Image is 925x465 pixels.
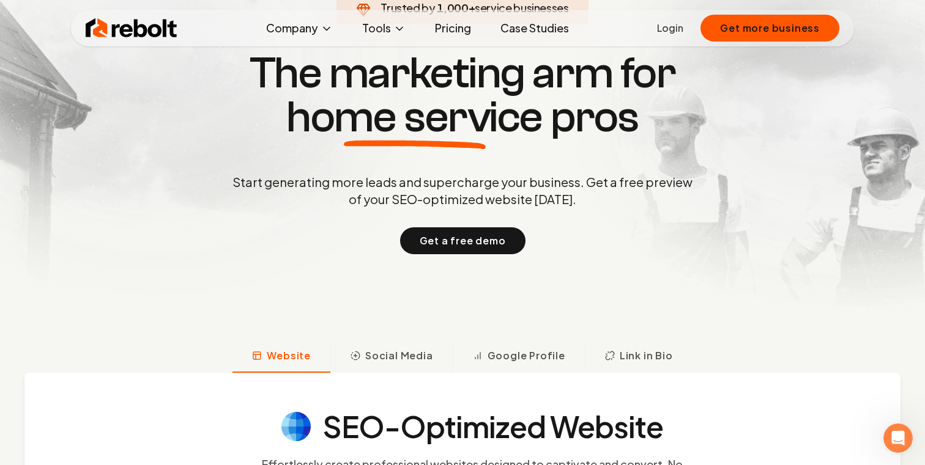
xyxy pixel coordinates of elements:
[469,1,475,15] span: +
[585,341,693,373] button: Link in Bio
[323,412,663,441] h4: SEO-Optimized Website
[400,227,526,254] button: Get a free demo
[700,15,839,42] button: Get more business
[488,348,565,363] span: Google Profile
[883,423,913,453] iframe: Intercom live chat
[230,174,695,208] p: Start generating more leads and supercharge your business. Get a free preview of your SEO-optimiz...
[86,16,177,40] img: Rebolt Logo
[256,16,343,40] button: Company
[330,341,453,373] button: Social Media
[425,16,481,40] a: Pricing
[381,1,435,15] span: Trusted by
[352,16,415,40] button: Tools
[286,95,543,139] span: home service
[267,348,311,363] span: Website
[365,348,433,363] span: Social Media
[169,51,756,139] h1: The marketing arm for pros
[620,348,673,363] span: Link in Bio
[657,21,683,35] a: Login
[491,16,579,40] a: Case Studies
[453,341,585,373] button: Google Profile
[475,1,569,15] span: service businesses
[232,341,330,373] button: Website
